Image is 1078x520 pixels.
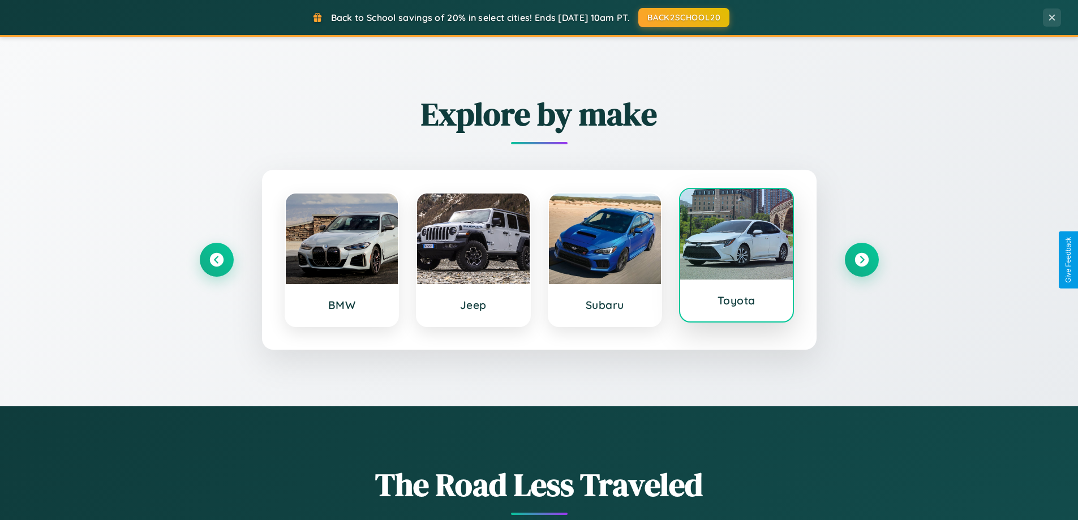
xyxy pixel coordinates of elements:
h1: The Road Less Traveled [200,463,879,506]
button: BACK2SCHOOL20 [638,8,729,27]
div: Give Feedback [1064,237,1072,283]
h3: Toyota [692,294,781,307]
h3: Jeep [428,298,518,312]
span: Back to School savings of 20% in select cities! Ends [DATE] 10am PT. [331,12,630,23]
h3: Subaru [560,298,650,312]
h2: Explore by make [200,92,879,136]
h3: BMW [297,298,387,312]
